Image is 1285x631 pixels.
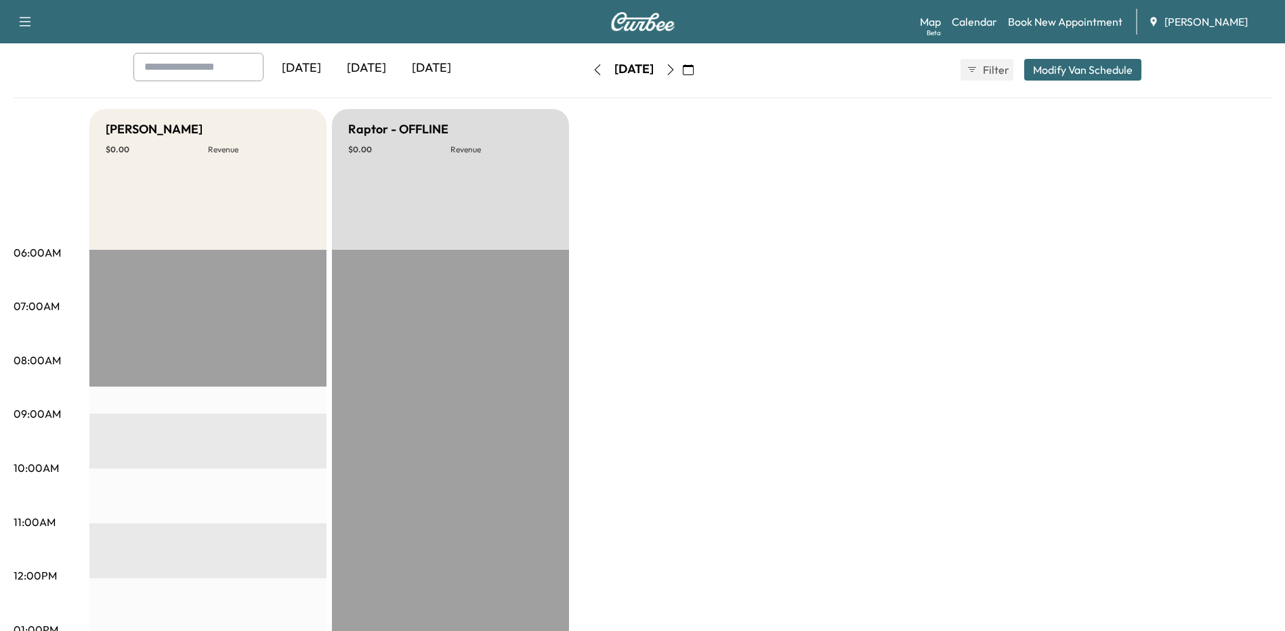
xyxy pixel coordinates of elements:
button: Filter [961,59,1013,81]
img: Curbee Logo [610,12,675,31]
div: Beta [927,28,941,38]
p: 06:00AM [14,244,61,261]
p: 08:00AM [14,352,61,368]
p: 09:00AM [14,406,61,422]
a: Book New Appointment [1008,14,1122,30]
button: Modify Van Schedule [1024,59,1141,81]
p: 07:00AM [14,298,60,314]
div: [DATE] [334,53,399,84]
h5: Raptor - OFFLINE [348,120,448,139]
span: Filter [983,62,1007,78]
span: [PERSON_NAME] [1164,14,1248,30]
p: 11:00AM [14,514,56,530]
h5: [PERSON_NAME] [106,120,203,139]
p: $ 0.00 [348,144,450,155]
p: 10:00AM [14,460,59,476]
div: [DATE] [614,61,654,78]
a: Calendar [952,14,997,30]
p: 12:00PM [14,567,57,584]
div: [DATE] [269,53,334,84]
p: Revenue [208,144,310,155]
p: Revenue [450,144,553,155]
p: $ 0.00 [106,144,208,155]
div: [DATE] [399,53,464,84]
a: MapBeta [920,14,941,30]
